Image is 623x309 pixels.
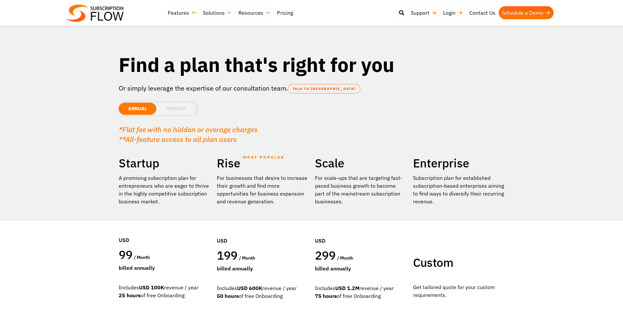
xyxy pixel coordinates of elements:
[119,134,237,144] em: **All-feature access to all plan users
[119,52,505,77] h1: Find a plan that's right for you
[119,83,505,93] p: Or simply leverage the expertise of our consultation team.
[217,217,308,248] div: USD
[337,255,353,261] span: / month
[413,156,505,171] h2: Enterprise
[440,6,466,19] a: Login
[288,84,360,94] a: TALK TO [GEOGRAPHIC_DATA]
[119,156,210,171] h2: Startup
[499,6,554,19] a: Schedule a Demo
[134,254,150,260] span: / month
[315,156,407,171] h2: Scale
[119,264,210,272] div: Billed Annually
[199,6,235,19] a: Solutions
[217,248,238,263] span: 199
[315,248,336,263] span: 299
[413,174,505,205] p: Subscription plan for established subscription-based enterprises aiming to find ways to diversify...
[217,265,308,272] div: Billed Annually
[235,6,274,19] a: Resources
[139,284,164,291] strong: USD 100K
[119,103,156,115] li: ANNUAL
[335,285,359,291] strong: USD 1.2M
[217,156,308,171] h2: Rise
[315,265,407,272] div: Billed Annually
[274,6,296,19] a: Pricing
[119,292,141,299] strong: 25 hours
[315,174,407,205] div: For scale-ups that are targeting fast-paced business growth to become part of the mainstream subs...
[315,217,407,248] div: USD
[413,255,453,270] span: Custom
[601,287,616,302] iframe: Intercom live chat
[315,293,337,299] strong: 75 hours
[119,283,210,299] div: Includes revenue / year of free Onboarding
[164,6,199,19] a: Features
[119,125,258,134] em: *Flat fee with no hidden or overage charges
[119,247,133,262] span: 99
[237,285,262,291] strong: USD 600K
[466,6,499,19] a: Contact Us
[156,103,196,115] li: MONTHLY
[66,5,124,22] img: Subscriptionflow
[315,284,407,300] div: Includes revenue / year of free Onboarding
[217,293,239,299] strong: 50 hours
[407,6,440,19] a: Support
[239,255,255,261] span: / month
[217,174,308,205] div: For businesses that desire to increase their growth and find more opportunities for business expa...
[119,174,210,205] p: A promising subscription plan for entrepreneurs who are eager to thrive in the highly competitive...
[413,283,505,299] p: Get tailored quote for your custom requirements.
[119,216,210,247] div: USD
[243,150,285,165] span: MOST POPULAR
[217,284,308,300] div: Includes revenue / year of free Onboarding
